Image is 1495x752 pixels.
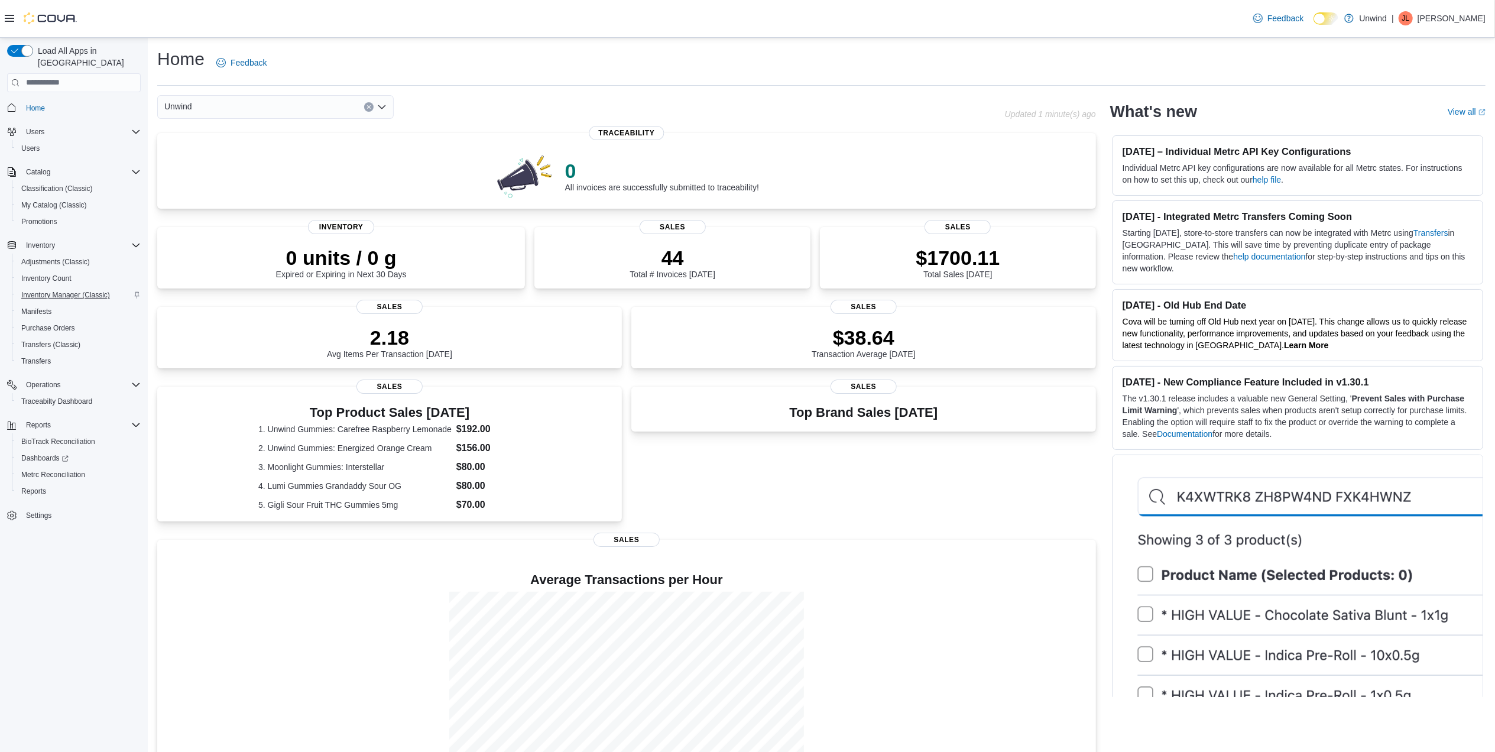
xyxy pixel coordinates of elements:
span: Cova will be turning off Old Hub next year on [DATE]. This change allows us to quickly release ne... [1123,317,1467,350]
span: Inventory Count [17,271,141,286]
span: Adjustments (Classic) [21,257,90,267]
h1: Home [157,47,205,71]
a: Home [21,101,50,115]
p: $38.64 [812,326,916,349]
h3: [DATE] - Integrated Metrc Transfers Coming Soon [1123,210,1473,222]
a: Metrc Reconciliation [17,468,90,482]
button: Catalog [21,165,55,179]
span: Feedback [1267,12,1303,24]
a: Classification (Classic) [17,181,98,196]
button: Inventory Manager (Classic) [12,287,145,303]
button: Reports [12,483,145,500]
button: Metrc Reconciliation [12,466,145,483]
p: 0 units / 0 g [276,246,407,270]
a: Transfers (Classic) [17,338,85,352]
a: My Catalog (Classic) [17,198,92,212]
span: Inventory Manager (Classic) [21,290,110,300]
span: Purchase Orders [17,321,141,335]
span: Settings [26,511,51,520]
a: View allExternal link [1448,107,1486,116]
span: Inventory Count [21,274,72,283]
span: Adjustments (Classic) [17,255,141,269]
button: Operations [2,377,145,393]
span: Operations [26,380,61,390]
span: Transfers (Classic) [17,338,141,352]
button: My Catalog (Classic) [12,197,145,213]
span: Catalog [26,167,50,177]
button: Reports [2,417,145,433]
h4: Average Transactions per Hour [167,573,1087,587]
a: Dashboards [12,450,145,466]
button: Settings [2,507,145,524]
a: Transfers [1413,228,1448,238]
button: Inventory [21,238,60,252]
a: help documentation [1233,252,1305,261]
p: [PERSON_NAME] [1418,11,1486,25]
a: Inventory Manager (Classic) [17,288,115,302]
a: Inventory Count [17,271,76,286]
button: Open list of options [377,102,387,112]
span: Transfers (Classic) [21,340,80,349]
dd: $80.00 [456,460,521,474]
span: Sales [831,300,897,314]
span: Sales [594,533,660,547]
button: Purchase Orders [12,320,145,336]
span: Transfers [21,356,51,366]
span: Sales [356,300,423,314]
span: Load All Apps in [GEOGRAPHIC_DATA] [33,45,141,69]
button: Transfers (Classic) [12,336,145,353]
button: Users [21,125,49,139]
a: Manifests [17,304,56,319]
span: Inventory [26,241,55,250]
a: Transfers [17,354,56,368]
span: Home [21,101,141,115]
span: Traceabilty Dashboard [21,397,92,406]
span: Manifests [21,307,51,316]
dt: 1. Unwind Gummies: Carefree Raspberry Lemonade [258,423,452,435]
input: Dark Mode [1314,12,1338,25]
dd: $192.00 [456,422,521,436]
span: Sales [831,380,897,394]
span: My Catalog (Classic) [17,198,141,212]
span: Catalog [21,165,141,179]
a: Purchase Orders [17,321,80,335]
dd: $70.00 [456,498,521,512]
span: Inventory [308,220,374,234]
button: Inventory Count [12,270,145,287]
span: Settings [21,508,141,523]
button: Operations [21,378,66,392]
span: Dashboards [17,451,141,465]
div: Total # Invoices [DATE] [630,246,715,279]
a: Documentation [1157,429,1212,439]
a: Feedback [1248,7,1308,30]
button: Classification (Classic) [12,180,145,197]
span: Users [17,141,141,155]
p: 44 [630,246,715,270]
span: Inventory [21,238,141,252]
h2: What's new [1110,102,1197,121]
div: All invoices are successfully submitted to traceability! [565,159,759,192]
nav: Complex example [7,95,141,555]
button: Home [2,99,145,116]
div: Expired or Expiring in Next 30 Days [276,246,407,279]
button: Transfers [12,353,145,369]
dt: 2. Unwind Gummies: Energized Orange Cream [258,442,452,454]
button: BioTrack Reconciliation [12,433,145,450]
span: Inventory Manager (Classic) [17,288,141,302]
p: Individual Metrc API key configurations are now available for all Metrc states. For instructions ... [1123,162,1473,186]
a: Settings [21,508,56,523]
a: Learn More [1284,341,1328,350]
p: 0 [565,159,759,183]
span: BioTrack Reconciliation [21,437,95,446]
button: Manifests [12,303,145,320]
button: Reports [21,418,56,432]
span: Purchase Orders [21,323,75,333]
button: Promotions [12,213,145,230]
h3: Top Product Sales [DATE] [258,406,521,420]
button: Clear input [364,102,374,112]
h3: [DATE] - New Compliance Feature Included in v1.30.1 [1123,376,1473,388]
a: help file [1253,175,1281,184]
a: Promotions [17,215,62,229]
div: Total Sales [DATE] [916,246,1000,279]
